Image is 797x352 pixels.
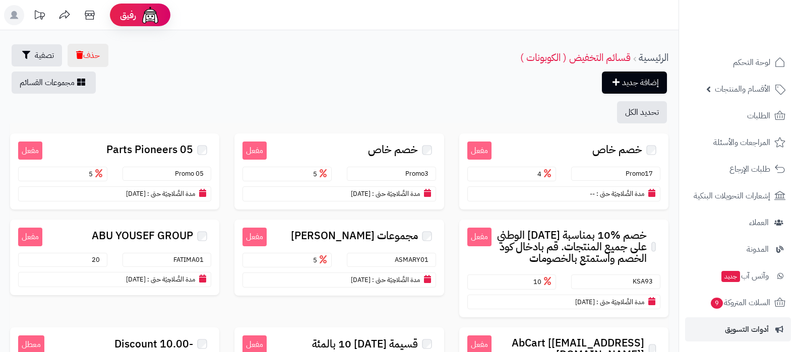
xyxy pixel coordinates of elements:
[173,255,209,264] small: FATIMA01
[27,5,52,28] a: تحديثات المنصة
[710,296,770,310] span: السلات المتروكة
[467,228,492,246] small: مفعل
[533,277,554,287] span: 10
[459,133,668,209] a: مفعل خصم خاص Promo17 4 مدة الصَّلاحِيَة حتى : --
[747,242,769,256] span: المدونة
[405,169,434,178] small: Promo3
[721,271,740,282] span: جديد
[313,255,329,265] span: 5
[596,297,644,307] small: مدة الصَّلاحِيَة حتى :
[18,142,42,160] small: مفعل
[747,109,770,123] span: الطلبات
[313,169,329,179] span: 5
[372,275,420,285] small: مدة الصَّلاحِيَة حتى :
[617,101,667,123] button: تحديد الكل
[18,228,42,246] small: مفعل
[694,189,770,203] span: إشعارات التحويلات البنكية
[733,55,770,69] span: لوحة التحكم
[592,144,642,156] span: خصم خاص
[35,49,54,61] span: تصفية
[685,104,791,128] a: الطلبات
[467,142,492,160] small: مفعل
[720,269,769,283] span: وآتس آب
[459,220,668,317] a: مفعل خصم %10 بمناسبة [DATE] الوطني على جميع المنتجات. قم بادخال كود الخصم واستمتع بالخصومات KSA93...
[685,184,791,208] a: إشعارات التحويلات البنكية
[685,237,791,261] a: المدونة
[685,130,791,155] a: المراجعات والأسئلة
[537,169,554,179] span: 4
[12,72,96,94] a: مجموعات القسائم
[351,275,371,285] span: [DATE]
[685,157,791,181] a: طلبات الإرجاع
[68,44,108,67] button: حذف
[106,144,193,156] span: Parts Pioneers 05
[234,133,444,209] a: مفعل خصم خاص Promo3 5 مدة الصَّلاحِيَة حتى : [DATE]
[92,255,105,264] span: 20
[685,264,791,288] a: وآتس آبجديد
[749,216,769,230] span: العملاء
[713,135,770,150] span: المراجعات والأسئلة
[639,50,668,65] a: الرئيسية
[147,274,195,284] small: مدة الصَّلاحِيَة حتى :
[12,44,62,66] button: تصفية
[114,338,193,350] span: -10.00 Discount
[633,276,658,286] small: KSA93
[395,255,434,264] small: ASMARY01
[602,72,667,94] a: إضافة جديد
[242,228,267,246] small: مفعل
[372,189,420,198] small: مدة الصَّلاحِيَة حتى :
[715,82,770,96] span: الأقسام والمنتجات
[242,142,267,160] small: مفعل
[590,189,595,198] span: --
[140,5,160,25] img: ai-face.png
[234,220,444,296] a: مفعل مجموعات [PERSON_NAME] ASMARY01 5 مدة الصَّلاحِيَة حتى : [DATE]
[725,322,769,336] span: أدوات التسويق
[126,274,146,284] span: [DATE]
[520,50,631,65] a: قسائم التخفيض ( الكوبونات )
[175,169,209,178] small: Promo 05
[92,230,193,242] span: ABU YOUSEF GROUP
[351,189,371,198] span: [DATE]
[312,338,418,350] span: قسيمة [DATE] 10 بالمئة
[492,230,647,264] span: خصم %10 بمناسبة [DATE] الوطني على جميع المنتجات. قم بادخال كود الخصم واستمتع بالخصومات
[685,317,791,341] a: أدوات التسويق
[685,50,791,75] a: لوحة التحكم
[126,189,146,198] span: [DATE]
[120,9,136,21] span: رفيق
[685,210,791,235] a: العملاء
[368,144,418,156] span: خصم خاص
[147,189,195,198] small: مدة الصَّلاحِيَة حتى :
[626,169,658,178] small: Promo17
[89,169,105,179] span: 5
[729,162,770,176] span: طلبات الإرجاع
[10,133,219,209] a: مفعل Parts Pioneers 05 Promo 05 5 مدة الصَّلاحِيَة حتى : [DATE]
[10,220,219,295] a: مفعل ABU YOUSEF GROUP FATIMA01 20 مدة الصَّلاحِيَة حتى : [DATE]
[575,297,595,307] span: [DATE]
[596,189,644,198] small: مدة الصَّلاحِيَة حتى :
[291,230,418,242] span: مجموعات [PERSON_NAME]
[685,291,791,315] a: السلات المتروكة9
[711,298,723,309] span: 9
